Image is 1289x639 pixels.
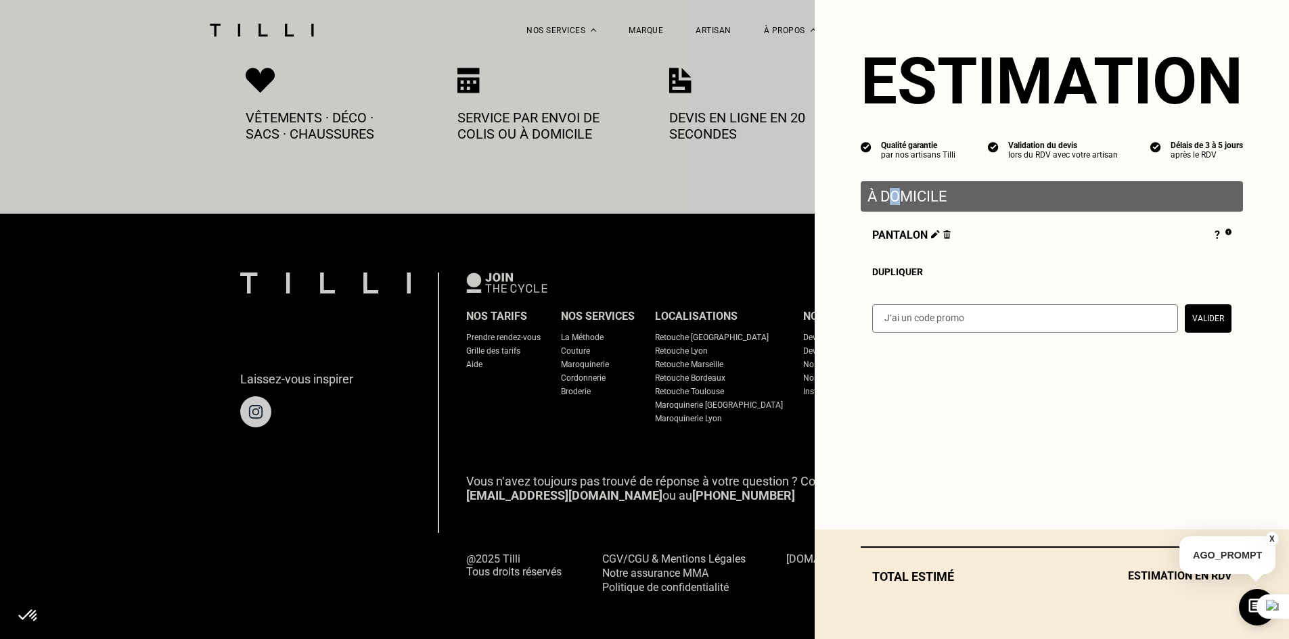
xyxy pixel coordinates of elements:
div: après le RDV [1171,150,1243,160]
img: Pourquoi le prix est indéfini ? [1225,229,1231,235]
div: Dupliquer [872,266,1231,277]
img: Éditer [931,230,940,239]
div: Délais de 3 à 5 jours [1171,141,1243,150]
div: Total estimé [861,569,1243,584]
div: Qualité garantie [881,141,955,150]
p: À domicile [867,188,1236,205]
img: icon list info [861,141,872,153]
span: Estimation en RDV [1128,569,1231,584]
div: ? [1215,229,1231,243]
input: J‘ai un code promo [872,304,1178,333]
button: Valider [1185,304,1231,333]
img: Supprimer [943,230,951,239]
div: lors du RDV avec votre artisan [1008,150,1118,160]
img: icon list info [988,141,999,153]
button: X [1265,531,1279,546]
img: icon list info [1150,141,1161,153]
span: Pantalon [872,229,951,243]
p: AGO_PROMPT [1179,536,1275,574]
section: Estimation [861,43,1243,119]
div: Validation du devis [1008,141,1118,150]
div: par nos artisans Tilli [881,150,955,160]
